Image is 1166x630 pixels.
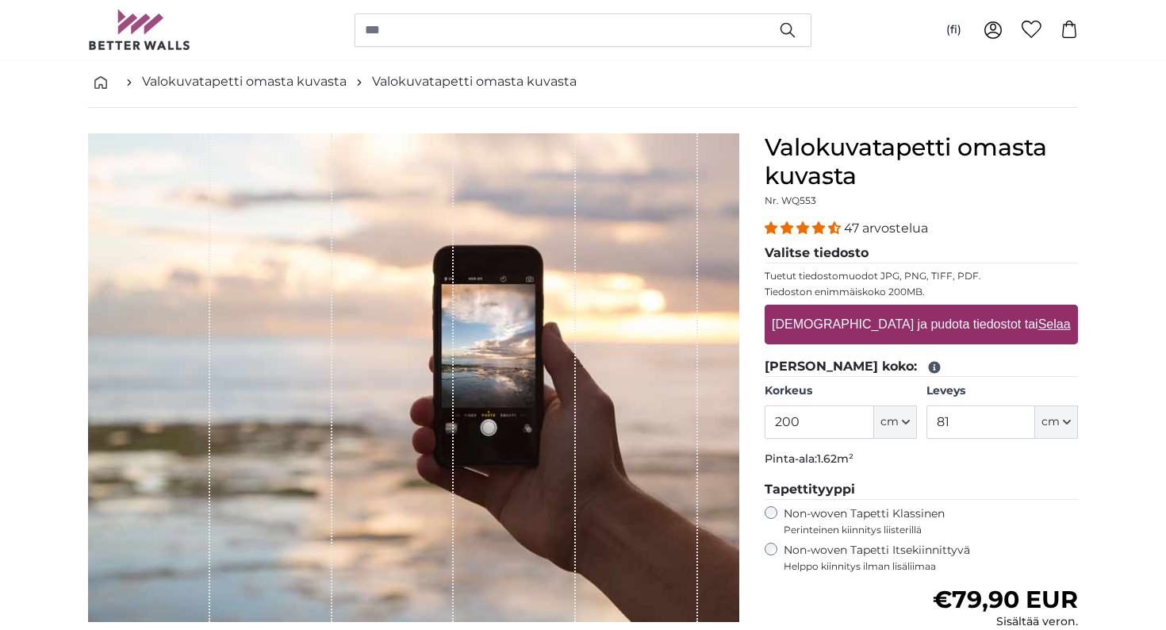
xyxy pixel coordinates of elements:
[765,244,1078,263] legend: Valitse tiedosto
[784,560,1078,573] span: Helppo kiinnitys ilman lisäliimaa
[765,357,1078,377] legend: [PERSON_NAME] koko:
[765,451,1078,467] p: Pinta-ala:
[874,405,917,439] button: cm
[765,286,1078,298] p: Tiedoston enimmäiskoko 200MB.
[765,133,1078,190] h1: Valokuvatapetti omasta kuvasta
[88,56,1078,108] nav: breadcrumbs
[765,480,1078,500] legend: Tapettityyppi
[784,524,1078,536] span: Perinteinen kiinnitys liisterillä
[88,10,191,50] img: Betterwalls
[765,221,844,236] span: 4.38 stars
[765,270,1078,282] p: Tuetut tiedostomuodot JPG, PNG, TIFF, PDF.
[1038,317,1071,331] u: Selaa
[880,414,899,430] span: cm
[765,309,1076,340] label: [DEMOGRAPHIC_DATA] ja pudota tiedostot tai
[926,383,1078,399] label: Leveys
[933,614,1078,630] div: Sisältää veron.
[372,72,577,91] a: Valokuvatapetti omasta kuvasta
[784,543,1078,573] label: Non-woven Tapetti Itsekiinnittyvä
[1035,405,1078,439] button: cm
[934,16,974,44] button: (fi)
[784,506,1078,536] label: Non-woven Tapetti Klassinen
[817,451,853,466] span: 1.62m²
[765,194,816,206] span: Nr. WQ553
[142,72,347,91] a: Valokuvatapetti omasta kuvasta
[765,383,916,399] label: Korkeus
[844,221,928,236] span: 47 arvostelua
[1041,414,1060,430] span: cm
[933,585,1078,614] span: €79,90 EUR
